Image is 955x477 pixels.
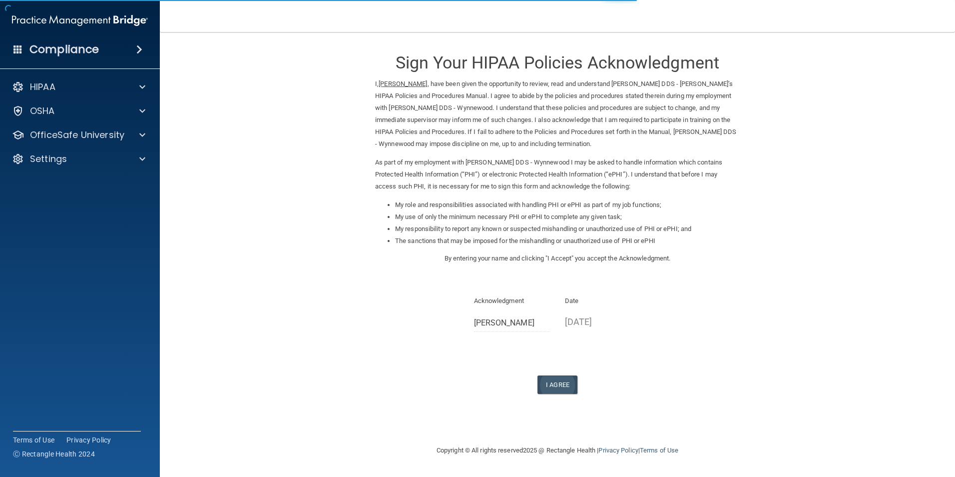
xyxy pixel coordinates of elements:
[395,211,740,223] li: My use of only the minimum necessary PHI or ePHI to complete any given task;
[379,80,427,87] ins: [PERSON_NAME]
[30,81,55,93] p: HIPAA
[474,295,550,307] p: Acknowledgment
[375,156,740,192] p: As part of my employment with [PERSON_NAME] DDS - Wynnewood I may be asked to handle information ...
[640,446,678,454] a: Terms of Use
[537,375,577,394] button: I Agree
[13,435,54,445] a: Terms of Use
[375,78,740,150] p: I, , have been given the opportunity to review, read and understand [PERSON_NAME] DDS - [PERSON_N...
[395,223,740,235] li: My responsibility to report any known or suspected mishandling or unauthorized use of PHI or ePHI...
[395,235,740,247] li: The sanctions that may be imposed for the mishandling or unauthorized use of PHI or ePHI
[375,252,740,264] p: By entering your name and clicking "I Accept" you accept the Acknowledgment.
[12,129,145,141] a: OfficeSafe University
[375,434,740,466] div: Copyright © All rights reserved 2025 @ Rectangle Health | |
[29,42,99,56] h4: Compliance
[12,10,148,30] img: PMB logo
[598,446,638,454] a: Privacy Policy
[30,129,124,141] p: OfficeSafe University
[395,199,740,211] li: My role and responsibilities associated with handling PHI or ePHI as part of my job functions;
[565,295,641,307] p: Date
[13,449,95,459] span: Ⓒ Rectangle Health 2024
[12,81,145,93] a: HIPAA
[12,153,145,165] a: Settings
[474,313,550,332] input: Full Name
[30,153,67,165] p: Settings
[375,53,740,72] h3: Sign Your HIPAA Policies Acknowledgment
[66,435,111,445] a: Privacy Policy
[12,105,145,117] a: OSHA
[565,313,641,330] p: [DATE]
[30,105,55,117] p: OSHA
